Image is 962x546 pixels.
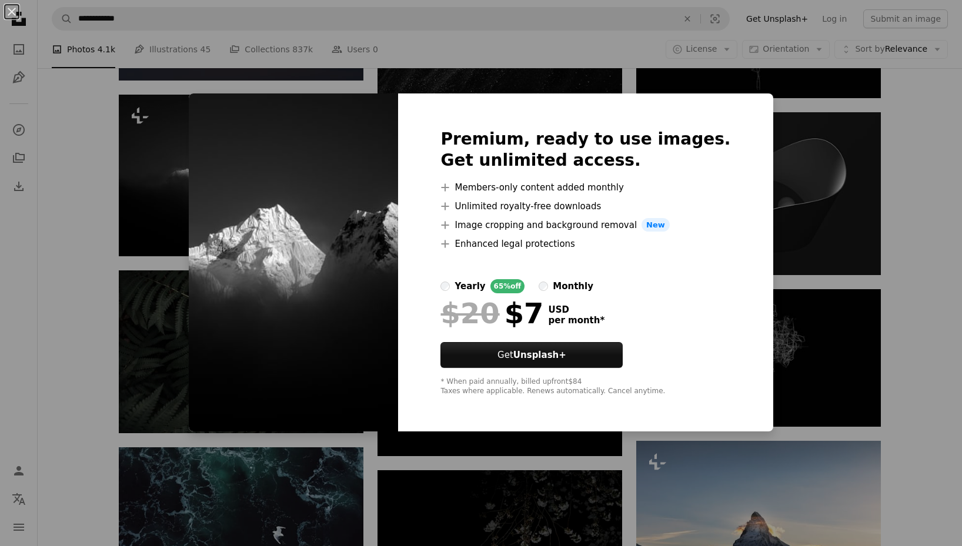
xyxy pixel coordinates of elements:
li: Members-only content added monthly [440,180,730,195]
span: $20 [440,298,499,329]
button: GetUnsplash+ [440,342,623,368]
input: yearly65%off [440,282,450,291]
div: 65% off [490,279,525,293]
div: * When paid annually, billed upfront $84 Taxes where applicable. Renews automatically. Cancel any... [440,377,730,396]
strong: Unsplash+ [513,350,566,360]
div: yearly [455,279,485,293]
li: Image cropping and background removal [440,218,730,232]
input: monthly [539,282,548,291]
span: per month * [548,315,604,326]
li: Enhanced legal protections [440,237,730,251]
span: New [642,218,670,232]
img: premium_photo-1685736630644-488e8146a3dc [189,93,398,432]
div: $7 [440,298,543,329]
li: Unlimited royalty-free downloads [440,199,730,213]
div: monthly [553,279,593,293]
h2: Premium, ready to use images. Get unlimited access. [440,129,730,171]
span: USD [548,304,604,315]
